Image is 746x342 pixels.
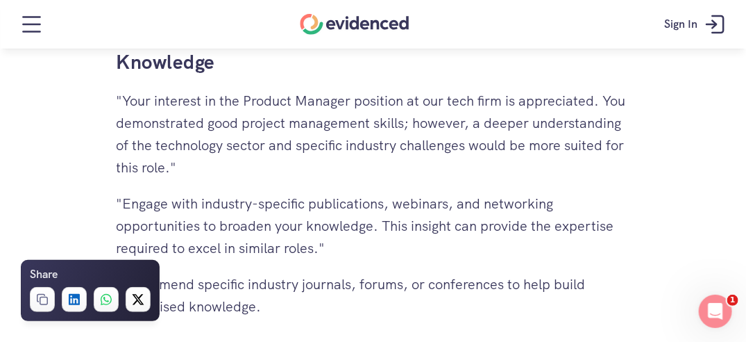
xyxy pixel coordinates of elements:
span: 1 [727,295,738,306]
p: "Engage with industry-specific publications, webinars, and networking opportunities to broaden yo... [117,193,630,259]
a: Home [300,14,409,35]
p: "Your interest in the Product Manager position at our tech firm is appreciated. You demonstrated ... [117,90,630,179]
iframe: Intercom live chat [699,295,732,328]
p: Sign In [664,15,697,33]
a: Sign In [654,3,739,45]
h6: Share [30,266,58,284]
p: Recommend specific industry journals, forums, or conferences to help build specialised knowledge. [117,273,630,318]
